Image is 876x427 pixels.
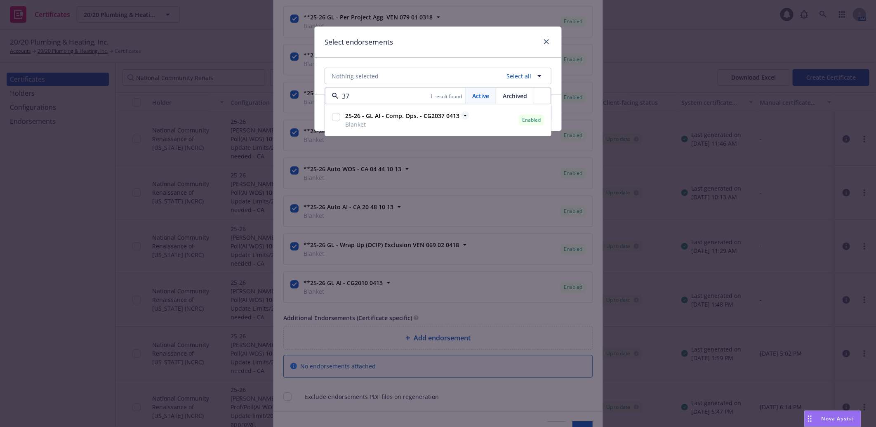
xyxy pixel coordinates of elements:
[325,68,551,84] button: Nothing selectedSelect all
[430,93,462,100] span: 1 result found
[503,72,531,80] a: Select all
[472,92,489,100] span: Active
[339,91,430,101] input: Filter by keyword
[542,37,551,47] a: close
[822,415,854,422] span: Nova Assist
[332,72,379,80] span: Nothing selected
[805,411,815,427] div: Drag to move
[503,92,527,100] span: Archived
[345,120,459,129] span: Blanket
[325,37,393,47] h1: Select endorsements
[522,116,541,124] span: Enabled
[345,112,459,120] strong: 25-26 - GL AI - Comp. Ops. - CG2037 0413
[804,410,861,427] button: Nova Assist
